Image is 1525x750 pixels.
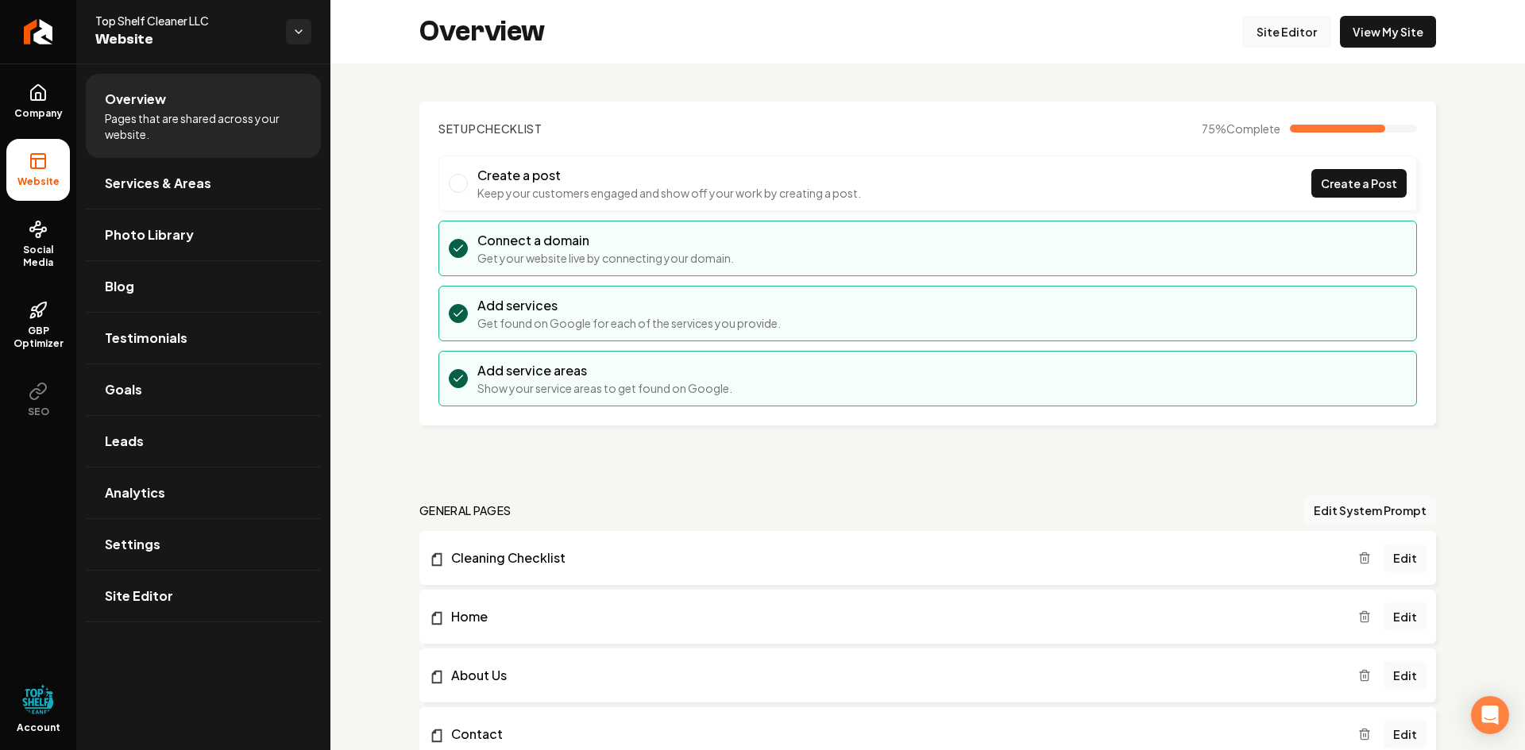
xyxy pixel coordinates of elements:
span: Website [11,175,66,188]
a: Edit [1384,720,1427,748]
a: Create a Post [1311,169,1407,198]
a: Edit [1384,602,1427,631]
span: Goals [105,380,142,399]
span: Setup [438,121,477,136]
a: Goals [86,364,321,415]
a: Leads [86,416,321,467]
span: Account [17,721,60,734]
p: Keep your customers engaged and show off your work by creating a post. [477,185,861,201]
span: Site Editor [105,587,173,606]
span: Website [95,29,273,51]
span: Create a Post [1321,175,1397,192]
a: Edit [1384,661,1427,690]
a: Site Editor [1243,16,1330,48]
p: Get found on Google for each of the services you provide. [477,315,781,331]
a: Home [429,607,1358,626]
span: GBP Optimizer [6,325,70,350]
a: Testimonials [86,313,321,363]
h3: Add service areas [477,361,732,380]
span: Analytics [105,483,165,502]
h2: Overview [419,16,545,48]
span: Company [8,107,69,120]
span: Pages that are shared across your website. [105,110,302,142]
a: Edit [1384,544,1427,572]
a: Photo Library [86,210,321,260]
a: GBP Optimizer [6,288,70,363]
a: Contact [429,725,1358,744]
span: Settings [105,535,160,554]
span: Overview [105,90,166,109]
a: View My Site [1340,16,1436,48]
a: Social Media [6,207,70,282]
a: Cleaning Checklist [429,548,1358,567]
span: Complete [1226,121,1280,136]
span: SEO [21,406,56,418]
span: Blog [105,277,134,296]
a: About Us [429,666,1358,685]
a: Services & Areas [86,158,321,209]
h2: Checklist [438,121,542,137]
span: Top Shelf Cleaner LLC [95,13,273,29]
span: Photo Library [105,225,194,244]
a: Company [6,71,70,133]
a: Blog [86,261,321,312]
span: 75 % [1202,121,1280,137]
span: Services & Areas [105,174,211,193]
div: Open Intercom Messenger [1471,696,1509,734]
img: Ethan Hormann [22,683,54,715]
button: Open user button [22,683,54,715]
h3: Add services [477,296,781,315]
p: Show your service areas to get found on Google. [477,380,732,396]
h3: Connect a domain [477,231,734,250]
h2: general pages [419,502,512,518]
button: Edit System Prompt [1304,496,1436,525]
a: Analytics [86,467,321,518]
span: Leads [105,432,144,451]
img: Rebolt Logo [24,19,53,44]
a: Settings [86,519,321,570]
a: Site Editor [86,571,321,621]
p: Get your website live by connecting your domain. [477,250,734,266]
h3: Create a post [477,166,861,185]
button: SEO [6,369,70,431]
span: Social Media [6,244,70,269]
span: Testimonials [105,329,187,348]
